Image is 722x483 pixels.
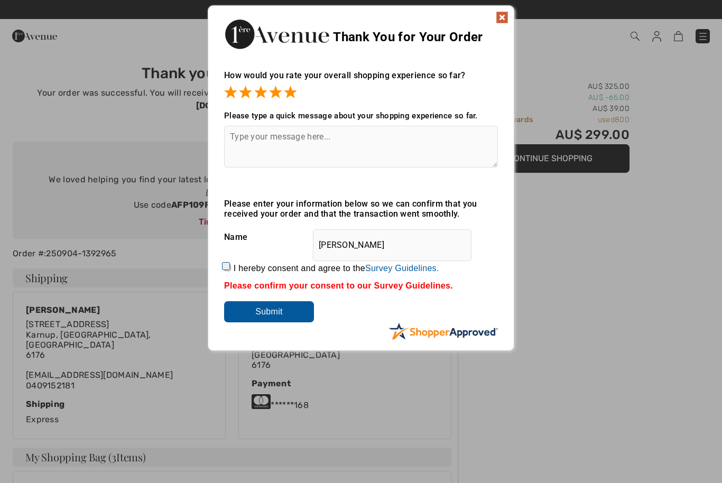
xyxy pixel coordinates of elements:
div: Please confirm your consent to our Survey Guidelines. [224,281,498,291]
label: I hereby consent and agree to the [234,264,439,273]
div: How would you rate your overall shopping experience so far? [224,60,498,100]
input: Submit [224,301,314,322]
img: x [496,11,508,24]
img: Thank You for Your Order [224,16,330,52]
div: Please enter your information below so we can confirm that you received your order and that the t... [224,199,498,219]
div: Please type a quick message about your shopping experience so far. [224,111,498,120]
div: Name [224,224,498,250]
a: Survey Guidelines. [365,264,439,273]
span: Thank You for Your Order [333,30,483,44]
